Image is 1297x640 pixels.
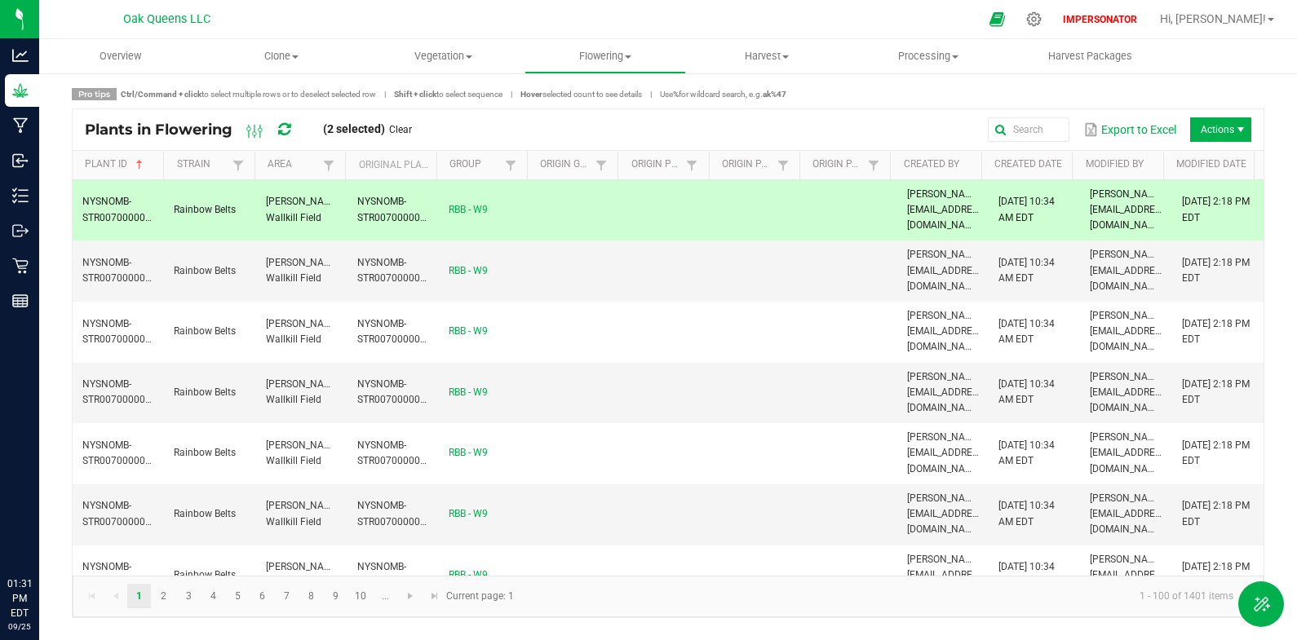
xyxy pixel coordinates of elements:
a: Page 5 [226,584,250,608]
span: NYSNOMB-STR00700000001 [82,196,162,223]
span: Hi, [PERSON_NAME]! [1160,12,1266,25]
a: Created BySortable [904,158,976,171]
span: [PERSON_NAME][EMAIL_ADDRESS][DOMAIN_NAME] [907,188,986,231]
p: IMPERSONATOR [1056,12,1144,27]
span: | [502,88,520,100]
span: [PERSON_NAME] Wallkill Field [266,257,340,284]
p: 01:31 PM EDT [7,576,32,620]
span: NYSNOMB-STR00700000004 [82,378,162,405]
inline-svg: Outbound [12,223,29,239]
span: Rainbow Belts [174,204,236,215]
a: RBB - W9 [449,508,488,519]
span: Oak Queens LLC [123,12,210,26]
span: [DATE] 10:34 AM EDT [998,196,1055,223]
a: AreaSortable [268,158,319,171]
button: Toggle Menu [1238,581,1284,627]
input: Search [988,117,1069,142]
span: | [376,88,394,100]
span: [PERSON_NAME][EMAIL_ADDRESS][DOMAIN_NAME] [907,431,986,474]
a: Page 10 [349,584,373,608]
a: Filter [501,155,520,175]
span: NYSNOMB-STR00700000003 [82,318,162,345]
span: [DATE] 2:18 PM EDT [1182,561,1250,588]
span: selected count to see details [520,90,642,99]
a: RBB - W9 [449,325,488,337]
a: Page 11 [374,584,397,608]
span: [PERSON_NAME] Wallkill Field [266,378,340,405]
inline-svg: Inventory [12,188,29,204]
th: Original Plant ID [345,151,436,180]
span: Pro tips [72,88,117,100]
a: Page 9 [324,584,347,608]
a: Filter [864,155,883,175]
span: [PERSON_NAME][EMAIL_ADDRESS][DOMAIN_NAME] [1090,371,1169,413]
span: Flowering [525,49,685,64]
span: NYSNOMB-STR00700000007 [82,561,162,588]
a: Page 2 [152,584,175,608]
span: [DATE] 10:34 AM EDT [998,378,1055,405]
span: [DATE] 10:34 AM EDT [998,500,1055,527]
a: Filter [319,155,339,175]
span: [PERSON_NAME][EMAIL_ADDRESS][DOMAIN_NAME] [907,249,986,291]
span: Rainbow Belts [174,325,236,337]
span: to select sequence [394,90,502,99]
inline-svg: Manufacturing [12,117,29,134]
span: [PERSON_NAME][EMAIL_ADDRESS][DOMAIN_NAME] [907,371,986,413]
span: NYSNOMB-STR00700000007 [357,561,437,588]
span: [DATE] 2:18 PM EDT [1182,257,1250,284]
a: Filter [228,155,248,175]
a: StrainSortable [177,158,228,171]
strong: Shift + click [394,90,436,99]
span: [PERSON_NAME] Wallkill Field [266,561,340,588]
a: Page 7 [275,584,299,608]
span: Rainbow Belts [174,265,236,276]
span: | [642,88,660,100]
span: [PERSON_NAME][EMAIL_ADDRESS][DOMAIN_NAME] [907,492,986,535]
a: Page 6 [250,584,274,608]
span: [DATE] 2:18 PM EDT [1182,500,1250,527]
span: NYSNOMB-STR00700000002 [82,257,162,284]
span: Rainbow Belts [174,569,236,580]
span: [DATE] 2:18 PM EDT [1182,439,1250,466]
a: RBB - W9 [449,386,488,398]
li: Actions [1190,117,1251,142]
span: Use for wildcard search, e.g. [660,90,786,99]
span: NYSNOMB-STR00700000001 [357,196,437,223]
span: NYSNOMB-STR00700000002 [357,257,437,284]
span: Go to the next page [404,589,417,602]
inline-svg: Inbound [12,152,29,169]
span: [PERSON_NAME] Wallkill Field [266,439,340,466]
span: (2 selected) [323,122,385,135]
a: Origin Package IDSortable [722,158,773,171]
a: Created DateSortable [994,158,1066,171]
strong: Hover [520,90,542,99]
a: Origin PlantSortable [631,158,683,171]
a: Processing [848,39,1009,73]
span: Vegetation [364,49,524,64]
kendo-pager-info: 1 - 100 of 1401 items [524,583,1246,610]
span: Harvest [687,49,847,64]
a: Page 4 [201,584,225,608]
strong: ak%47 [763,90,786,99]
span: to select multiple rows or to deselect selected row [121,90,376,99]
a: Go to the next page [399,584,423,608]
div: Manage settings [1024,11,1044,27]
a: RBB - W9 [449,447,488,458]
span: [PERSON_NAME][EMAIL_ADDRESS][DOMAIN_NAME] [1090,188,1169,231]
span: NYSNOMB-STR00700000003 [357,318,437,345]
a: Harvest [686,39,848,73]
strong: % [673,90,679,99]
span: NYSNOMB-STR00700000005 [357,439,437,466]
strong: Ctrl/Command + click [121,90,201,99]
a: Page 3 [177,584,201,608]
span: Rainbow Belts [174,447,236,458]
span: [DATE] 10:34 AM EDT [998,439,1055,466]
span: [DATE] 2:18 PM EDT [1182,378,1250,405]
inline-svg: Reports [12,293,29,309]
span: [PERSON_NAME][EMAIL_ADDRESS][DOMAIN_NAME] [1090,310,1169,352]
span: Go to the last page [428,589,441,602]
a: Modified DateSortable [1176,158,1248,171]
span: NYSNOMB-STR00700000006 [357,500,437,527]
span: [PERSON_NAME][EMAIL_ADDRESS][DOMAIN_NAME] [907,310,986,352]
